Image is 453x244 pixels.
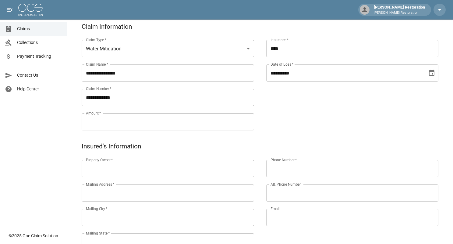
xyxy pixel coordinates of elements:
[86,231,110,236] label: Mailing State
[86,182,114,187] label: Mailing Address
[271,157,297,162] label: Phone Number
[86,157,113,162] label: Property Owner
[371,4,427,15] div: [PERSON_NAME] Restoration
[86,37,106,42] label: Claim Type
[4,4,16,16] button: open drawer
[426,67,438,79] button: Choose date, selected date is Jul 31, 2025
[271,206,280,211] label: Email
[86,62,108,67] label: Claim Name
[17,72,62,78] span: Contact Us
[271,62,293,67] label: Date of Loss
[17,26,62,32] span: Claims
[86,111,101,116] label: Amount
[18,4,43,16] img: ocs-logo-white-transparent.png
[9,233,58,239] div: © 2025 One Claim Solution
[271,37,288,42] label: Insurance
[271,182,301,187] label: Alt. Phone Number
[17,39,62,46] span: Collections
[82,40,254,57] div: Water Mitigation
[86,206,108,211] label: Mailing City
[17,86,62,92] span: Help Center
[86,86,111,91] label: Claim Number
[374,10,425,16] p: [PERSON_NAME] Restoration
[17,53,62,60] span: Payment Tracking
